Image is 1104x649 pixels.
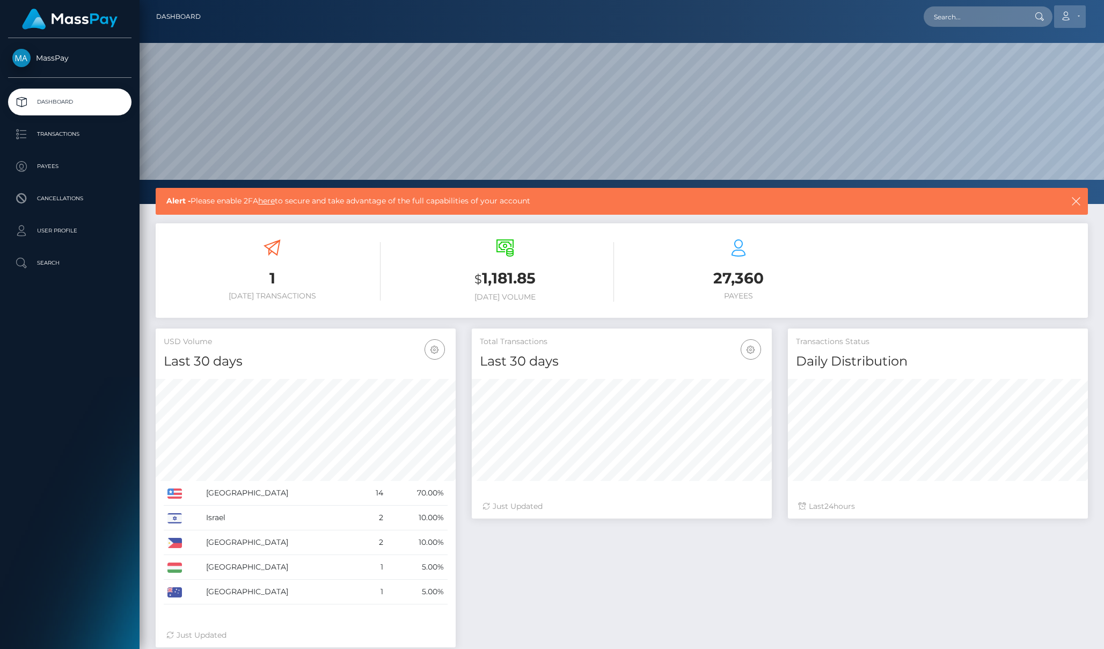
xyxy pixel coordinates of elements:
[8,121,131,148] a: Transactions
[796,352,1080,371] h4: Daily Distribution
[8,53,131,63] span: MassPay
[397,293,613,302] h6: [DATE] Volume
[361,506,387,530] td: 2
[166,195,977,207] span: Please enable 2FA to secure and take advantage of the full capabilities of your account
[258,196,275,206] a: here
[8,185,131,212] a: Cancellations
[361,555,387,580] td: 1
[361,580,387,604] td: 1
[387,555,448,580] td: 5.00%
[387,580,448,604] td: 5.00%
[12,94,127,110] p: Dashboard
[480,352,764,371] h4: Last 30 days
[202,506,360,530] td: Israel
[397,268,613,290] h3: 1,181.85
[361,530,387,555] td: 2
[202,555,360,580] td: [GEOGRAPHIC_DATA]
[166,196,191,206] b: Alert -
[167,538,182,548] img: PH.png
[387,530,448,555] td: 10.00%
[202,530,360,555] td: [GEOGRAPHIC_DATA]
[474,272,482,287] small: $
[824,501,834,511] span: 24
[156,5,201,28] a: Dashboard
[167,488,182,498] img: US.png
[8,89,131,115] a: Dashboard
[167,587,182,597] img: AU.png
[164,337,448,347] h5: USD Volume
[202,481,360,506] td: [GEOGRAPHIC_DATA]
[12,255,127,271] p: Search
[799,501,1077,512] div: Last hours
[164,291,381,301] h6: [DATE] Transactions
[8,153,131,180] a: Payees
[8,217,131,244] a: User Profile
[796,337,1080,347] h5: Transactions Status
[166,630,445,641] div: Just Updated
[22,9,118,30] img: MassPay Logo
[630,268,847,289] h3: 27,360
[12,158,127,174] p: Payees
[8,250,131,276] a: Search
[12,191,127,207] p: Cancellations
[387,481,448,506] td: 70.00%
[361,481,387,506] td: 14
[630,291,847,301] h6: Payees
[202,580,360,604] td: [GEOGRAPHIC_DATA]
[167,563,182,572] img: HU.png
[387,506,448,530] td: 10.00%
[482,501,761,512] div: Just Updated
[12,49,31,67] img: MassPay
[164,352,448,371] h4: Last 30 days
[12,223,127,239] p: User Profile
[480,337,764,347] h5: Total Transactions
[167,513,182,523] img: IL.png
[12,126,127,142] p: Transactions
[924,6,1025,27] input: Search...
[164,268,381,289] h3: 1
